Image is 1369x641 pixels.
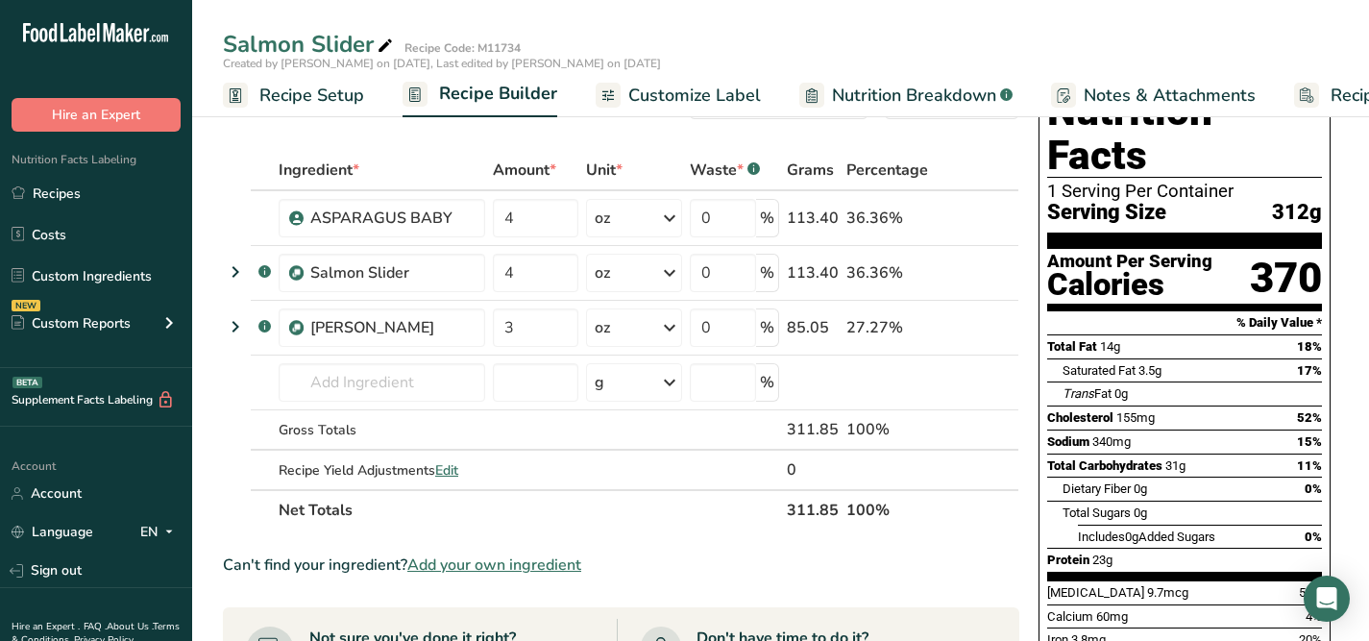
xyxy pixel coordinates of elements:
[787,458,839,481] div: 0
[279,420,485,440] div: Gross Totals
[1047,458,1162,473] span: Total Carbohydrates
[1051,74,1256,117] a: Notes & Attachments
[799,74,1013,117] a: Nutrition Breakdown
[595,316,610,339] div: oz
[595,371,604,394] div: g
[140,521,181,544] div: EN
[846,418,928,441] div: 100%
[1047,585,1144,600] span: [MEDICAL_DATA]
[1096,609,1128,624] span: 60mg
[787,261,839,284] div: 113.40
[1134,481,1147,496] span: 0g
[223,554,1019,577] div: Can't find your ingredient?
[223,56,661,71] span: Created by [PERSON_NAME] on [DATE], Last edited by [PERSON_NAME] on [DATE]
[12,313,131,333] div: Custom Reports
[289,266,304,281] img: Sub Recipe
[310,316,474,339] div: [PERSON_NAME]
[1134,505,1147,520] span: 0g
[1305,530,1322,544] span: 0%
[1297,434,1322,449] span: 15%
[1063,505,1131,520] span: Total Sugars
[310,207,474,230] div: ASPARAGUS BABY
[787,207,839,230] div: 113.40
[832,83,996,109] span: Nutrition Breakdown
[407,554,581,577] span: Add your own ingredient
[12,300,40,311] div: NEW
[310,261,474,284] div: Salmon Slider
[435,461,458,480] span: Edit
[787,418,839,441] div: 311.85
[843,489,932,530] th: 100%
[439,81,557,107] span: Recipe Builder
[1063,386,1112,401] span: Fat
[787,316,839,339] div: 85.05
[1063,363,1136,378] span: Saturated Fat
[1297,363,1322,378] span: 17%
[1297,458,1322,473] span: 11%
[595,207,610,230] div: oz
[1047,253,1212,271] div: Amount Per Serving
[1084,83,1256,109] span: Notes & Attachments
[1047,271,1212,299] div: Calories
[596,74,761,117] a: Customize Label
[1047,311,1322,334] section: % Daily Value *
[1092,434,1131,449] span: 340mg
[259,83,364,109] span: Recipe Setup
[223,74,364,117] a: Recipe Setup
[12,620,80,633] a: Hire an Expert .
[1272,201,1322,225] span: 312g
[1299,585,1322,600] span: 50%
[1100,339,1120,354] span: 14g
[1063,386,1094,401] i: Trans
[1047,553,1089,567] span: Protein
[846,261,928,284] div: 36.36%
[1047,339,1097,354] span: Total Fat
[1304,576,1350,622] div: Open Intercom Messenger
[1047,89,1322,178] h1: Nutrition Facts
[690,159,760,182] div: Waste
[12,98,181,132] button: Hire an Expert
[1147,585,1188,600] span: 9.7mcg
[1165,458,1186,473] span: 31g
[628,83,761,109] span: Customize Label
[275,489,783,530] th: Net Totals
[586,159,623,182] span: Unit
[12,515,93,549] a: Language
[289,321,304,335] img: Sub Recipe
[279,460,485,481] div: Recipe Yield Adjustments
[1125,530,1138,544] span: 0g
[107,620,153,633] a: About Us .
[783,489,843,530] th: 311.85
[1047,201,1166,225] span: Serving Size
[1047,609,1093,624] span: Calcium
[846,159,928,182] span: Percentage
[279,159,359,182] span: Ingredient
[493,159,556,182] span: Amount
[1250,253,1322,304] div: 370
[1138,363,1161,378] span: 3.5g
[1047,182,1322,201] div: 1 Serving Per Container
[279,363,485,402] input: Add Ingredient
[1092,553,1112,567] span: 23g
[1047,434,1089,449] span: Sodium
[1047,410,1113,425] span: Cholesterol
[1116,410,1155,425] span: 155mg
[12,377,42,388] div: BETA
[1297,410,1322,425] span: 52%
[846,207,928,230] div: 36.36%
[1305,481,1322,496] span: 0%
[595,261,610,284] div: oz
[846,316,928,339] div: 27.27%
[1078,530,1215,544] span: Includes Added Sugars
[403,72,557,118] a: Recipe Builder
[1114,386,1128,401] span: 0g
[1306,609,1322,624] span: 4%
[84,620,107,633] a: FAQ .
[787,159,834,182] span: Grams
[223,27,397,62] div: Salmon Slider
[404,39,521,57] div: Recipe Code: M11734
[1297,339,1322,354] span: 18%
[1063,481,1131,496] span: Dietary Fiber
